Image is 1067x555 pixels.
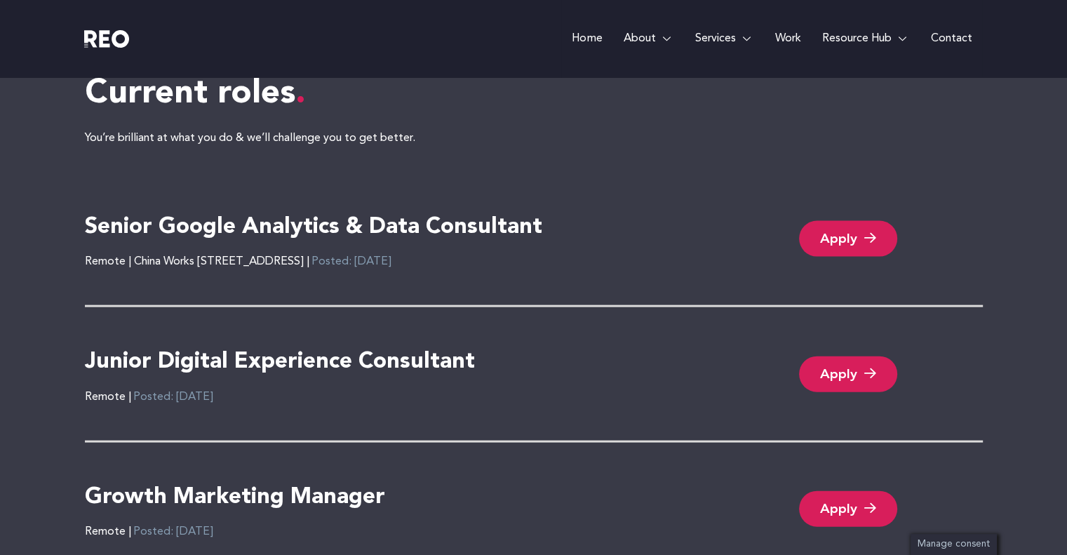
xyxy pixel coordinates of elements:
a: Apply [799,221,897,257]
div: Remote | China Works [STREET_ADDRESS] | [85,253,391,270]
a: Junior Digital Experience Consultant [85,342,475,389]
span: Current roles [85,77,306,111]
span: Posted: [DATE] [131,392,213,403]
a: Apply [799,356,897,392]
p: You’re brilliant at what you do & we’ll challenge you to get better. [85,129,983,148]
span: Posted: [DATE] [309,256,391,267]
a: Apply [799,491,897,527]
h4: Junior Digital Experience Consultant [85,348,475,377]
a: Growth Marketing Manager [85,478,385,524]
h4: Senior Google Analytics & Data Consultant [85,213,542,243]
div: Remote | [85,389,213,406]
h4: Growth Marketing Manager [85,483,385,513]
a: Senior Google Analytics & Data Consultant [85,208,542,254]
div: Remote | [85,523,213,540]
span: Posted: [DATE] [131,526,213,537]
span: Manage consent [918,540,990,549]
